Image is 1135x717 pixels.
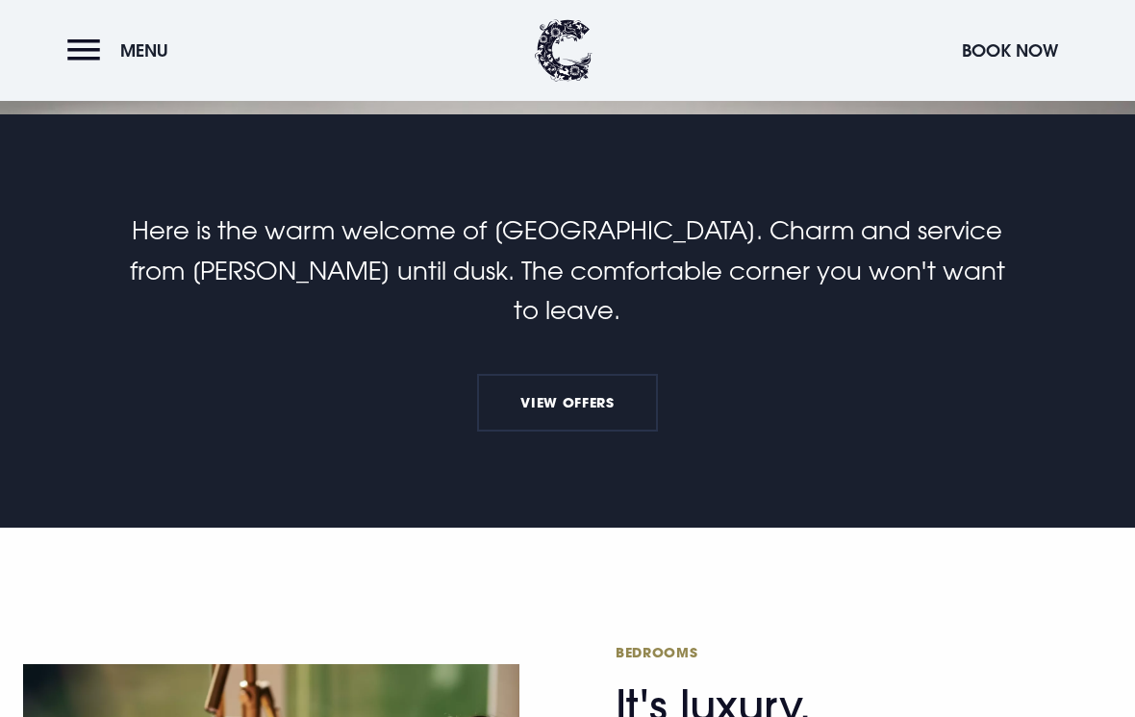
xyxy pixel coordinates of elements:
[67,30,178,71] button: Menu
[952,30,1068,71] button: Book Now
[120,39,168,62] span: Menu
[115,210,1019,331] p: Here is the warm welcome of [GEOGRAPHIC_DATA]. Charm and service from [PERSON_NAME] until dusk. T...
[616,643,991,661] span: Bedrooms
[477,374,658,432] a: View Offers
[535,19,593,82] img: Clandeboye Lodge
